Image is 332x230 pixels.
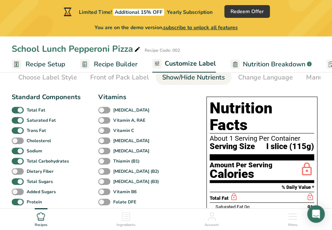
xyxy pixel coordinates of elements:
a: Account [205,208,219,228]
b: Protein [27,199,42,205]
span: Menu [288,222,297,228]
span: Redeem Offer [230,8,264,15]
b: [MEDICAL_DATA] [113,107,149,113]
span: Customize Label [165,59,216,69]
b: [MEDICAL_DATA] (B3) [113,178,159,185]
div: Recipe Code: 002 [145,47,180,54]
b: [MEDICAL_DATA] (B2) [113,168,159,175]
b: Vitamin C [113,127,134,134]
b: Vitamin B6 [113,188,137,195]
span: Ingredients [117,222,136,228]
span: Saturated Fat [215,204,243,210]
span: Recipe Builder [94,59,138,69]
div: Show/Hide Nutrients [162,73,225,82]
b: Total Sugars [27,178,53,185]
div: Vitamins [98,92,167,102]
b: Total Fat [27,107,45,113]
button: Redeem Offer [224,5,270,18]
a: Recipe Setup [12,56,65,73]
b: [MEDICAL_DATA] [113,148,149,154]
div: Standard Components [12,92,81,102]
div: Calories [210,169,272,179]
b: Dietary Fiber [27,168,54,175]
span: You are on the demo version, [95,24,238,31]
a: Customize Label [152,55,216,73]
span: Recipe Setup [26,59,65,69]
span: 0g [244,204,249,210]
div: Change Language [238,73,293,82]
div: Amount Per Serving [210,162,272,169]
div: Limited Time! [62,7,213,16]
span: Total Fat [210,195,229,201]
span: subscribe to unlock all features [163,24,238,31]
b: Folate DFE [113,199,136,205]
span: Yearly Subscription [167,9,213,16]
span: Serving Size [210,142,255,151]
a: Recipe Builder [80,56,138,73]
b: Cholesterol [27,137,51,144]
span: I slice (115g) [266,142,314,151]
b: Saturated Fat [27,117,56,124]
a: Nutrition Breakdown [230,56,312,73]
section: % Daily Value * [210,183,314,192]
a: Recipes [35,208,47,228]
span: Nutrition Breakdown [243,59,305,69]
a: Ingredients [117,208,136,228]
b: [MEDICAL_DATA] [113,137,149,144]
b: Added Sugars [27,188,56,195]
span: Recipes [35,222,47,228]
div: School Lunch Pepperoni Pizza [12,42,142,55]
div: Open Intercom Messenger [307,205,325,223]
b: Trans Fat [27,127,46,134]
div: Front of Pack Label [90,73,149,82]
div: About 1 Serving Per Container [210,135,314,142]
b: Thiamin (B1) [113,158,140,164]
span: Account [205,222,219,228]
h1: Nutrition Facts [210,100,314,133]
span: Additional 15% OFF [113,9,164,16]
b: Sodium [27,148,42,154]
b: Vitamin A, RAE [113,117,145,124]
b: Total Carbohydrates [27,158,69,164]
div: Choose Label Style [18,73,77,82]
span: 0% [308,204,314,210]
